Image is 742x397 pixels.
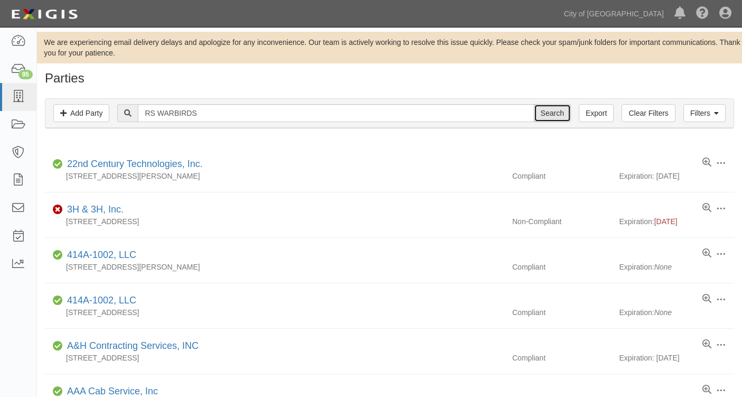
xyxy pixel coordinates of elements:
div: Non-Compliant [504,216,619,227]
i: Compliant [53,343,63,350]
a: View results summary [702,339,711,350]
i: Compliant [53,297,63,304]
span: [DATE] [654,217,678,226]
i: None [654,308,672,317]
i: Compliant [53,252,63,259]
a: Export [579,104,614,122]
div: [STREET_ADDRESS][PERSON_NAME] [45,262,504,272]
div: Expiration: [DATE] [619,353,735,363]
i: Help Center - Complianz [696,7,709,20]
div: Compliant [504,262,619,272]
i: Non-Compliant [53,206,63,214]
a: Add Party [53,104,109,122]
a: AAA Cab Service, Inc [67,386,158,396]
a: 414A-1002, LLC [67,250,136,260]
div: Compliant [504,353,619,363]
div: [STREET_ADDRESS][PERSON_NAME] [45,171,504,181]
div: Compliant [504,171,619,181]
a: View results summary [702,158,711,168]
i: None [654,263,672,271]
div: 414A-1002, LLC [63,248,136,262]
input: Search [138,104,534,122]
a: 3H & 3H, Inc. [67,204,124,215]
div: [STREET_ADDRESS] [45,353,504,363]
div: Expiration: [DATE] [619,171,735,181]
div: [STREET_ADDRESS] [45,307,504,318]
a: View results summary [702,294,711,304]
a: View results summary [702,248,711,259]
a: City of [GEOGRAPHIC_DATA] [559,3,669,24]
div: 414A-1002, LLC [63,294,136,308]
div: Compliant [504,307,619,318]
div: 3H & 3H, Inc. [63,203,124,217]
div: Expiration: [619,307,735,318]
i: Compliant [53,388,63,395]
a: 22nd Century Technologies, Inc. [67,159,203,169]
div: Expiration: [619,262,735,272]
i: Compliant [53,161,63,168]
div: [STREET_ADDRESS] [45,216,504,227]
a: View results summary [702,203,711,214]
a: Clear Filters [622,104,675,122]
a: View results summary [702,385,711,395]
img: logo-5460c22ac91f19d4615b14bd174203de0afe785f0fc80cf4dbbc73dc1793850b.png [8,5,81,24]
input: Search [534,104,571,122]
div: Expiration: [619,216,735,227]
a: Filters [683,104,726,122]
div: 22nd Century Technologies, Inc. [63,158,203,171]
a: 414A-1002, LLC [67,295,136,306]
div: A&H Contracting Services, INC [63,339,199,353]
div: 95 [18,70,33,79]
h1: Parties [45,71,734,85]
div: We are experiencing email delivery delays and apologize for any inconvenience. Our team is active... [37,37,742,58]
a: A&H Contracting Services, INC [67,340,199,351]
